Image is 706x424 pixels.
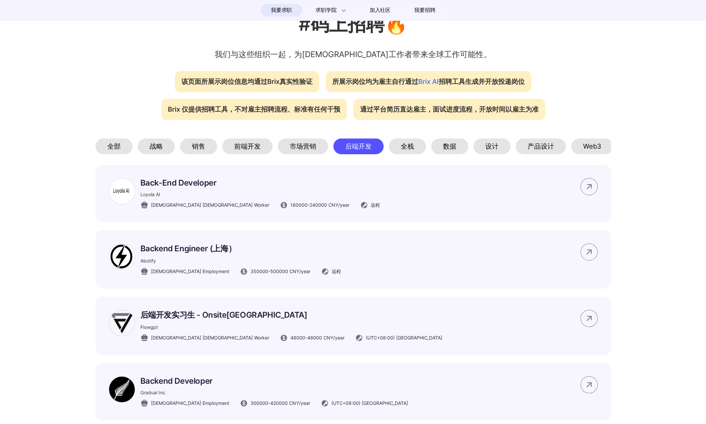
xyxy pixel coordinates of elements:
div: 全栈 [389,138,426,154]
span: [DEMOGRAPHIC_DATA] Employment [151,400,229,406]
div: 该页面所展示岗位信息均通过Brix真实性验证 [175,71,319,92]
div: 后端开发 [333,138,384,154]
div: 通过平台简历直达雇主，面试进度流程，开放时间以雇主为准 [353,99,545,120]
span: 300000 - 420000 CNY /year [250,400,310,406]
div: Brix 仅提供招聘工具，不对雇主招聘流程、标准有任何干预 [161,99,347,120]
span: Abotify [140,258,156,264]
span: [DEMOGRAPHIC_DATA] [DEMOGRAPHIC_DATA] Worker [151,334,269,341]
p: 后端开发实习生 - Onsite[GEOGRAPHIC_DATA] [140,310,442,320]
span: 48000 - 48000 CNY /year [290,334,345,341]
span: 加入社区 [370,5,390,16]
p: Backend Engineer (上海） [140,243,341,254]
span: Gradual Inc. [140,390,167,395]
span: 远程 [371,201,380,208]
span: Flowgpt [140,324,158,330]
span: 求职学院 [316,6,336,14]
div: 设计 [473,138,510,154]
span: 350000 - 500000 CNY /year [250,268,311,275]
span: Loyola AI [140,192,160,197]
p: Back-End Developer [140,178,380,188]
span: 我要招聘 [414,6,435,14]
div: Web3 [571,138,613,154]
span: (UTC+08:00) [GEOGRAPHIC_DATA] [366,334,442,341]
span: 我要求职 [271,5,292,16]
div: 数据 [431,138,468,154]
span: (UTC+08:00) [GEOGRAPHIC_DATA] [331,400,408,406]
span: 180000 - 240000 CNY /year [290,201,350,208]
div: 所展示岗位均为雇主自行通过 招聘工具生成并开放投递岗位 [326,71,531,92]
span: 远程 [332,268,341,275]
span: Brix AI [418,78,439,86]
div: 前端开发 [222,138,273,154]
div: 全部 [95,138,132,154]
div: 战略 [138,138,175,154]
div: 产品设计 [516,138,566,154]
div: 市场营销 [278,138,328,154]
span: [DEMOGRAPHIC_DATA] Employment [151,268,229,275]
div: 销售 [180,138,217,154]
p: Backend Developer [140,376,408,386]
span: [DEMOGRAPHIC_DATA] [DEMOGRAPHIC_DATA] Worker [151,201,269,208]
